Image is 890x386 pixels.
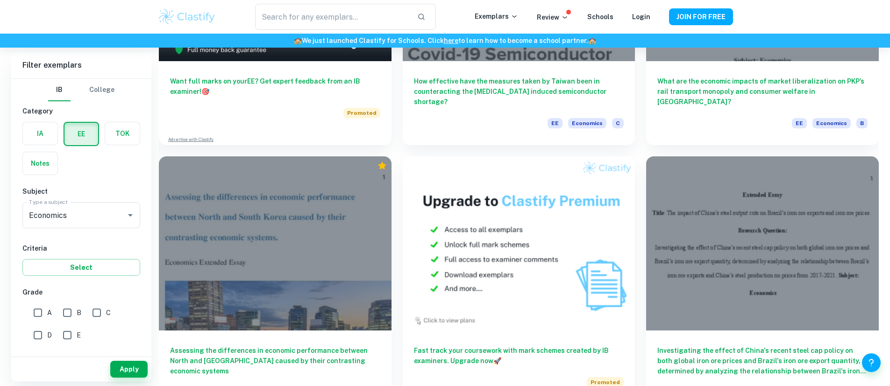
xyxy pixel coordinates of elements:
button: Open [124,209,137,222]
span: 🏫 [294,37,302,44]
a: Schools [587,13,613,21]
span: 🚀 [493,357,501,365]
span: D [47,330,52,340]
span: B [856,118,868,128]
h6: Filter exemplars [11,52,151,78]
span: Economics [812,118,851,128]
h6: What are the economic impacts of market liberalization on PKP’s rail transport monopoly and consu... [657,76,868,107]
h6: Grade [22,287,140,297]
span: EE [792,118,807,128]
h6: Category [22,106,140,116]
span: C [106,308,111,318]
a: here [444,37,458,44]
span: Economics [568,118,606,128]
a: Advertise with Clastify [168,136,214,143]
span: E [77,330,81,340]
button: Select [22,259,140,276]
button: EE [64,123,98,145]
img: Thumbnail [403,156,635,330]
button: TOK [105,122,140,145]
button: Notes [23,152,57,175]
a: Login [632,13,650,21]
button: JOIN FOR FREE [669,8,733,25]
img: Clastify logo [157,7,217,26]
span: B [77,308,81,318]
h6: Want full marks on your EE ? Get expert feedback from an IB examiner! [170,76,380,97]
h6: We just launched Clastify for Schools. Click to learn how to become a school partner. [2,35,888,46]
button: Help and Feedback [862,353,881,372]
span: EE [548,118,562,128]
span: 🎯 [201,88,209,95]
span: C [612,118,624,128]
h6: Fast track your coursework with mark schemes created by IB examiners. Upgrade now [414,345,624,366]
p: Review [537,12,569,22]
span: A [47,308,52,318]
button: IA [23,122,57,145]
button: Apply [110,361,148,378]
p: Exemplars [475,11,518,21]
button: College [89,79,114,101]
input: Search for any exemplars... [255,4,409,30]
div: Premium [377,161,387,170]
button: IB [48,79,71,101]
h6: Assessing the differences in economic performance between North and [GEOGRAPHIC_DATA] caused by t... [170,345,380,376]
span: Promoted [343,108,380,118]
h6: How effective have the measures taken by Taiwan been in counteracting the [MEDICAL_DATA] induced ... [414,76,624,107]
h6: Subject [22,186,140,197]
h6: Investigating the effect of China's recent steel cap policy on both global iron ore prices and Br... [657,345,868,376]
h6: Criteria [22,243,140,253]
div: Filter type choice [48,79,114,101]
span: 🏫 [588,37,596,44]
label: Type a subject [29,198,68,206]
